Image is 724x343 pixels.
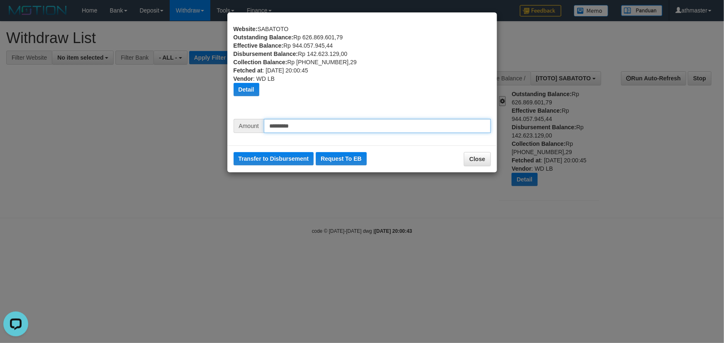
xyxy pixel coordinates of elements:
b: Effective Balance: [234,42,284,49]
button: Open LiveChat chat widget [3,3,28,28]
b: Website: [234,26,258,32]
button: Transfer to Disbursement [234,152,314,165]
button: Detail [234,83,259,96]
b: Vendor [234,75,253,82]
b: Disbursement Balance: [234,51,298,57]
b: Fetched at [234,67,263,74]
div: SABATOTO Rp 626.869.601,79 Rp 944.057.945,44 Rp 142.623.129,00 Rp [PHONE_NUMBER],29 : [DATE] 20:0... [234,25,491,119]
span: Amount [234,119,264,133]
button: Request To EB [316,152,367,165]
b: Collection Balance: [234,59,288,65]
b: Outstanding Balance: [234,34,294,41]
button: Close [464,152,490,166]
